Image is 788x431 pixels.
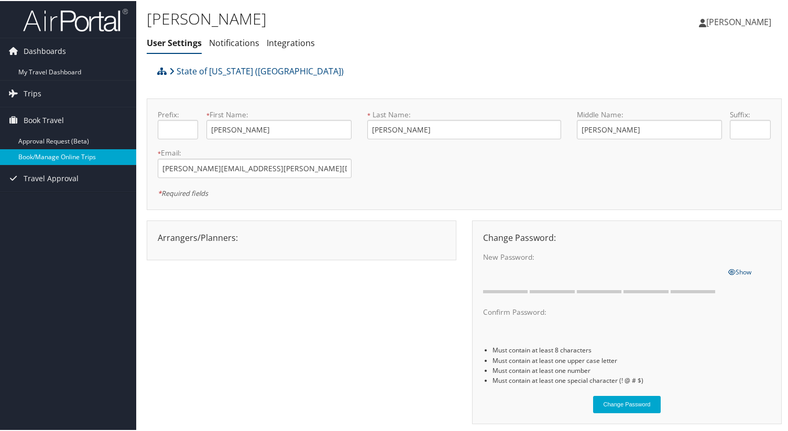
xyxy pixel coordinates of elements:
[158,147,352,157] label: Email:
[492,374,771,384] li: Must contain at least one special character (! @ # $)
[730,108,770,119] label: Suffix:
[24,37,66,63] span: Dashboards
[475,230,779,243] div: Change Password:
[267,36,315,48] a: Integrations
[483,306,720,316] label: Confirm Password:
[728,267,751,275] span: Show
[158,108,198,119] label: Prefix:
[593,395,661,412] button: Change Password
[492,355,771,364] li: Must contain at least one upper case letter
[169,60,344,81] a: State of [US_STATE] ([GEOGRAPHIC_DATA])
[23,7,128,31] img: airportal-logo.png
[728,264,751,276] a: Show
[150,230,453,243] div: Arrangers/Planners:
[158,187,208,197] em: Required fields
[706,15,771,27] span: [PERSON_NAME]
[577,108,722,119] label: Middle Name:
[492,344,771,354] li: Must contain at least 8 characters
[206,108,352,119] label: First Name:
[147,7,570,29] h1: [PERSON_NAME]
[147,36,202,48] a: User Settings
[367,108,561,119] label: Last Name:
[24,164,79,191] span: Travel Approval
[699,5,782,37] a: [PERSON_NAME]
[24,80,41,106] span: Trips
[209,36,259,48] a: Notifications
[24,106,64,132] span: Book Travel
[492,364,771,374] li: Must contain at least one number
[483,251,720,261] label: New Password:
